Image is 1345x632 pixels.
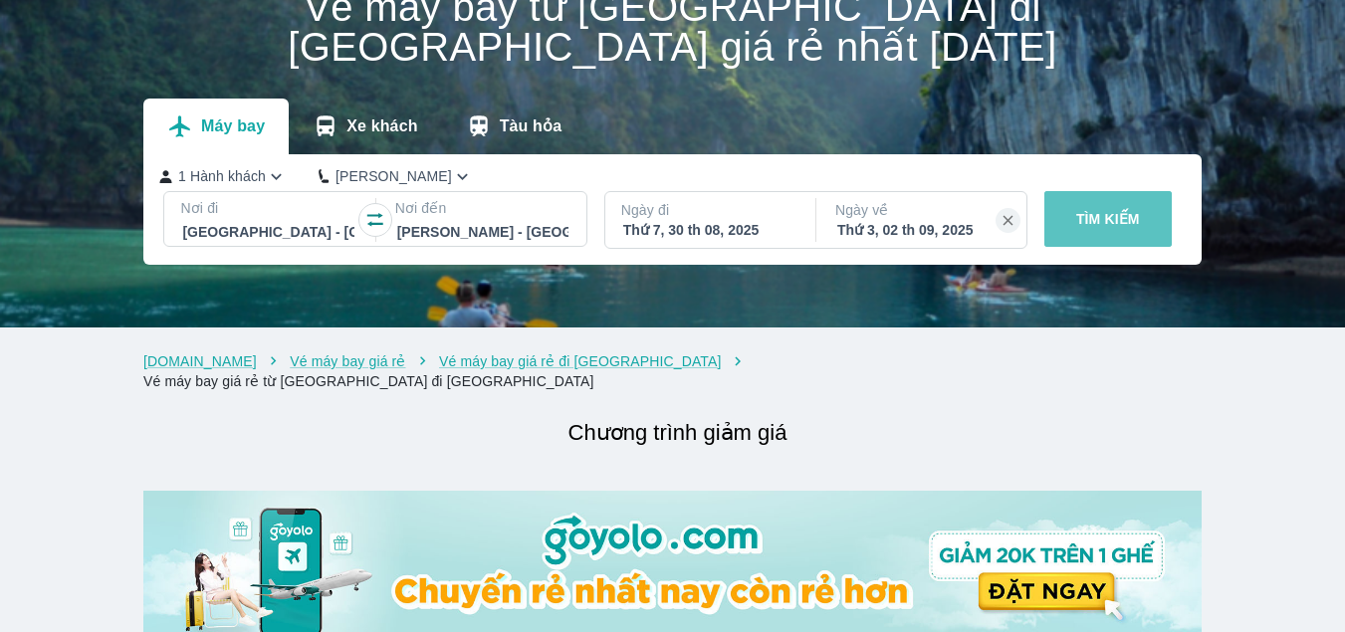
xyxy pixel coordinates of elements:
[143,373,594,389] a: Vé máy bay giá rẻ từ [GEOGRAPHIC_DATA] đi [GEOGRAPHIC_DATA]
[201,116,265,136] p: Máy bay
[178,166,266,186] p: 1 Hành khách
[623,220,794,240] div: Thứ 7, 30 th 08, 2025
[159,166,287,187] button: 1 Hành khách
[395,198,570,218] p: Nơi đến
[500,116,562,136] p: Tàu hỏa
[835,200,1010,220] p: Ngày về
[336,166,452,186] p: [PERSON_NAME]
[143,353,257,369] a: [DOMAIN_NAME]
[180,198,355,218] p: Nơi đi
[346,116,417,136] p: Xe khách
[290,353,405,369] a: Vé máy bay giá rẻ
[143,99,585,154] div: transportation tabs
[1044,191,1172,247] button: TÌM KIẾM
[319,166,473,187] button: [PERSON_NAME]
[143,351,1202,391] nav: breadcrumb
[1076,209,1140,229] p: TÌM KIẾM
[837,220,1009,240] div: Thứ 3, 02 th 09, 2025
[621,200,796,220] p: Ngày đi
[439,353,721,369] a: Vé máy bay giá rẻ đi [GEOGRAPHIC_DATA]
[153,415,1202,451] h2: Chương trình giảm giá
